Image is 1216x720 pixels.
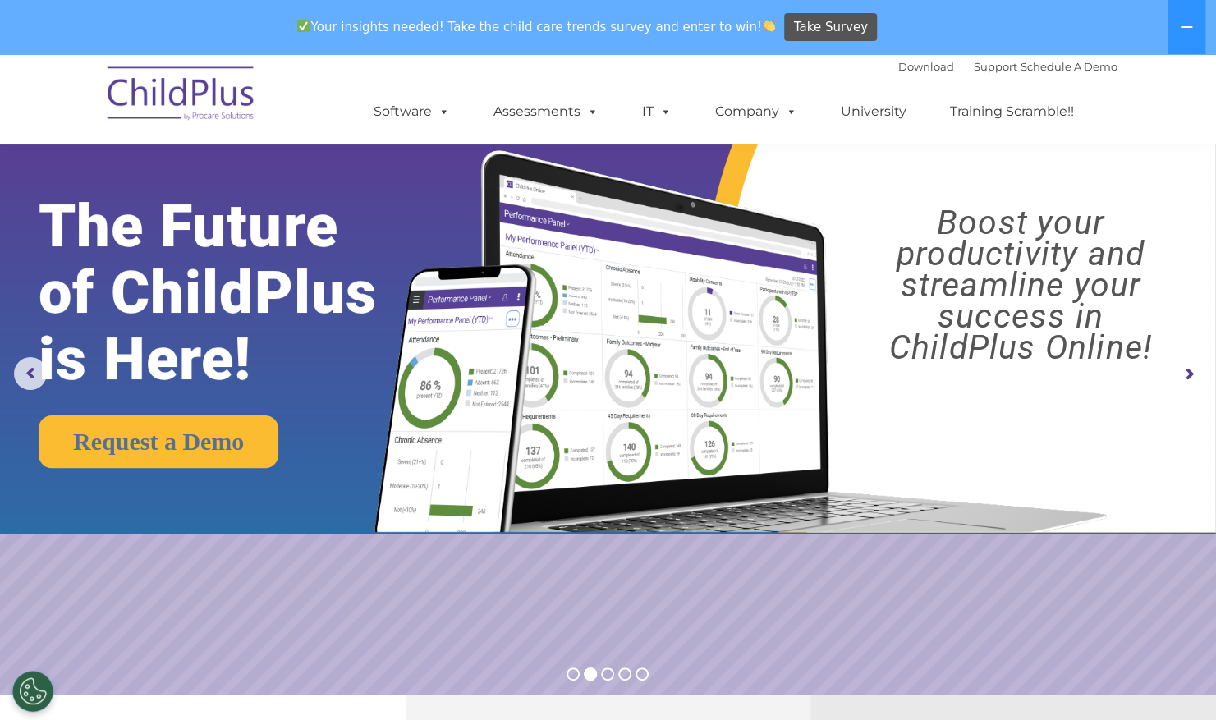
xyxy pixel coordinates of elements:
[99,55,264,137] img: ChildPlus by Procare Solutions
[297,20,310,32] img: ✅
[357,95,466,128] a: Software
[228,108,278,121] span: Last name
[898,60,1117,73] font: |
[39,193,427,392] rs-layer: The Future of ChildPlus is Here!
[477,95,615,128] a: Assessments
[1021,60,1117,73] a: Schedule A Demo
[974,60,1017,73] a: Support
[784,13,877,42] a: Take Survey
[824,95,923,128] a: University
[934,95,1090,128] a: Training Scramble!!
[626,95,688,128] a: IT
[840,207,1201,363] rs-layer: Boost your productivity and streamline your success in ChildPlus Online!
[763,20,775,32] img: 👏
[12,671,53,712] button: Cookies Settings
[291,11,782,43] span: Your insights needed! Take the child care trends survey and enter to win!
[39,415,278,468] a: Request a Demo
[898,60,954,73] a: Download
[228,176,298,188] span: Phone number
[699,95,814,128] a: Company
[794,13,868,42] span: Take Survey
